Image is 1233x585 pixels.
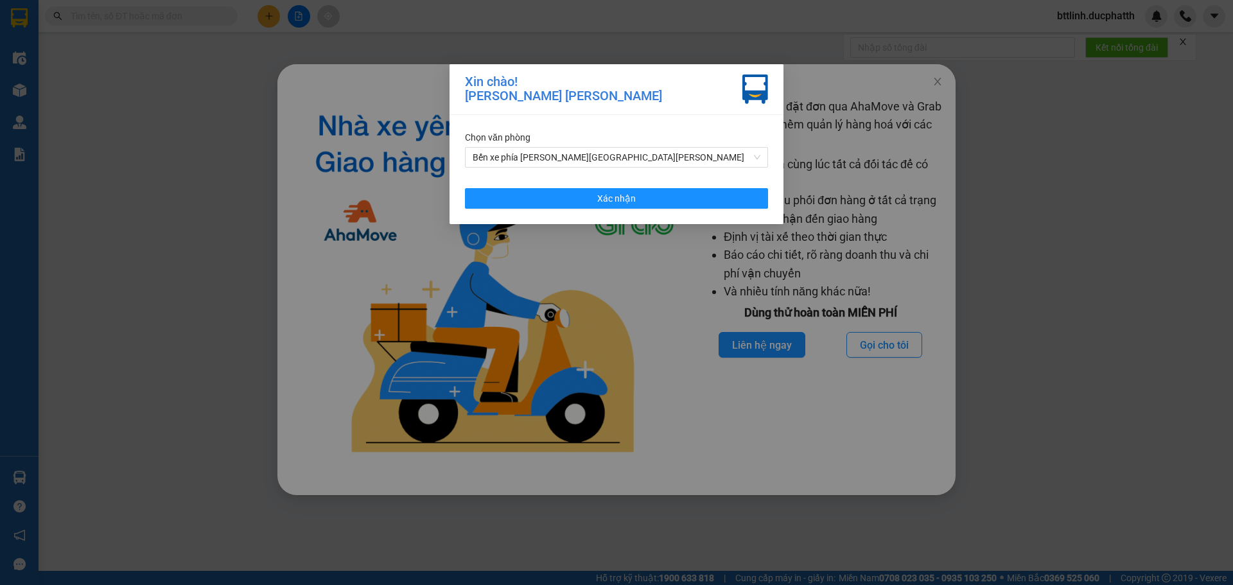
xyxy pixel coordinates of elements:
[465,188,768,209] button: Xác nhận
[465,74,662,104] div: Xin chào! [PERSON_NAME] [PERSON_NAME]
[465,130,768,144] div: Chọn văn phòng
[742,74,768,104] img: vxr-icon
[473,148,760,167] span: Bến xe phía Tây Thanh Hóa
[597,191,636,205] span: Xác nhận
